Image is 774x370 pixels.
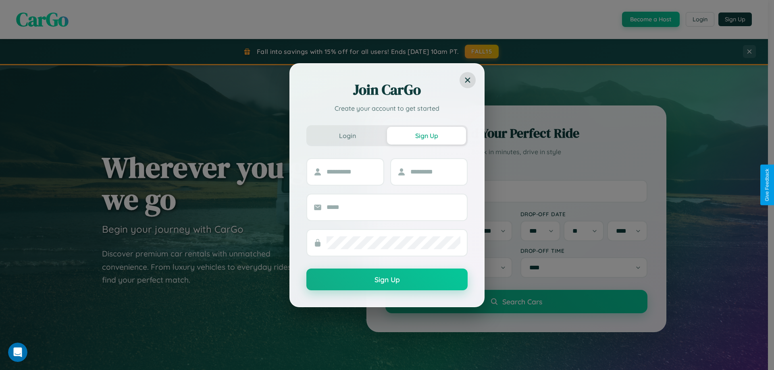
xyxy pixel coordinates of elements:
iframe: Intercom live chat [8,343,27,362]
div: Give Feedback [764,169,770,201]
button: Sign Up [387,127,466,145]
button: Login [308,127,387,145]
p: Create your account to get started [306,103,468,113]
h2: Join CarGo [306,80,468,99]
button: Sign Up [306,269,468,290]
